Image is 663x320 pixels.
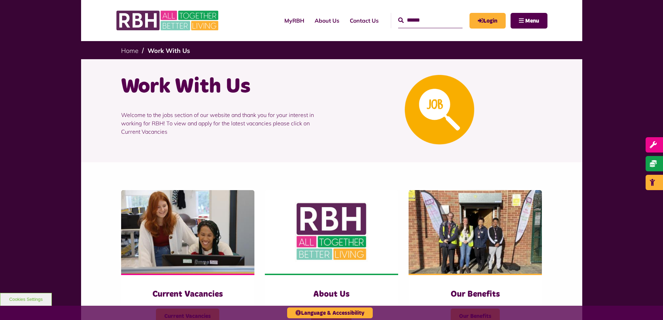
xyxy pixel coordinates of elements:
span: Menu [525,18,539,24]
a: Work With Us [148,47,190,55]
h3: About Us [279,289,384,300]
h3: Our Benefits [423,289,528,300]
a: MyRBH [469,13,506,29]
img: RBH Logo Social Media 480X360 (1) [265,190,398,274]
p: Welcome to the jobs section of our website and thank you for your interest in working for RBH! To... [121,100,326,146]
img: Dropinfreehold2 [409,190,542,274]
a: MyRBH [279,11,309,30]
a: Contact Us [345,11,384,30]
img: IMG 1470 [121,190,254,274]
img: RBH [116,7,220,34]
h1: Work With Us [121,73,326,100]
a: About Us [309,11,345,30]
button: Navigation [511,13,547,29]
button: Language & Accessibility [287,307,373,318]
img: Looking For A Job [405,75,474,145]
iframe: Netcall Web Assistant for live chat [632,289,663,320]
a: Home [121,47,139,55]
h3: Current Vacancies [135,289,240,300]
